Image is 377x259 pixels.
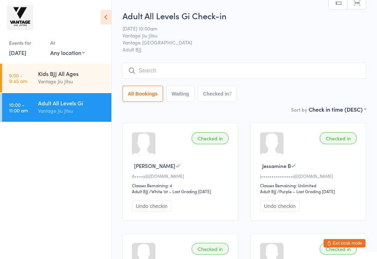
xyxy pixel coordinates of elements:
[134,162,175,169] span: [PERSON_NAME]
[9,72,27,84] time: 9:00 - 9:45 am
[324,239,365,247] button: Exit kiosk mode
[260,173,359,179] div: j•••••••••••••••s@[DOMAIN_NAME]
[277,188,335,194] span: / Purple – Last Grading [DATE]
[320,243,357,255] div: Checked in
[7,5,33,30] img: Vantage Jiu Jitsu
[9,37,43,49] div: Events for
[123,32,355,39] span: Vantage Jiu Jitsu
[9,102,28,113] time: 10:00 - 11:00 am
[132,188,148,194] div: Adult BJJ
[260,201,300,211] button: Undo checkin
[229,91,232,97] div: 7
[262,162,291,169] span: Jessamine B
[132,182,231,188] div: Classes Remaining: 4
[123,46,366,53] span: Adult BJJ
[123,10,366,21] h2: Adult All Levels Gi Check-in
[192,132,229,144] div: Checked in
[50,49,85,56] div: Any location
[123,39,355,46] span: Vantage [GEOGRAPHIC_DATA]
[9,49,26,56] a: [DATE]
[192,243,229,255] div: Checked in
[260,182,359,188] div: Classes Remaining: Unlimited
[123,63,366,79] input: Search
[309,105,366,113] div: Check in time (DESC)
[149,188,211,194] span: / White 1st – Last Grading [DATE]
[132,201,171,211] button: Undo checkin
[198,86,237,102] button: Checked in7
[132,173,231,179] div: A••••y@[DOMAIN_NAME]
[123,86,163,102] button: All Bookings
[167,86,194,102] button: Waiting
[291,106,307,113] label: Sort by
[38,77,105,85] div: Vantage Jiu Jitsu
[50,37,85,49] div: At
[38,99,105,107] div: Adult All Levels Gi
[2,93,111,122] a: 10:00 -11:00 amAdult All Levels GiVantage Jiu Jitsu
[260,188,276,194] div: Adult BJJ
[38,70,105,77] div: Kids BJJ All Ages
[2,64,111,92] a: 9:00 -9:45 amKids BJJ All AgesVantage Jiu Jitsu
[38,107,105,115] div: Vantage Jiu Jitsu
[320,132,357,144] div: Checked in
[123,25,355,32] span: [DATE] 10:00am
